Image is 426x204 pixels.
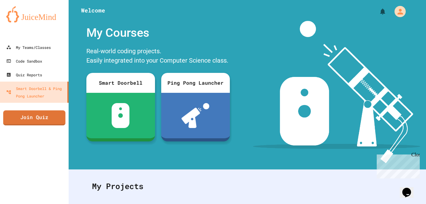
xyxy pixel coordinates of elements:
div: Code Sandbox [6,57,42,65]
div: My Courses [83,21,233,45]
iframe: chat widget [400,179,420,198]
img: ppl-with-ball.png [182,103,209,128]
div: Quiz Reports [6,71,42,78]
div: My Teams/Classes [6,44,51,51]
img: banner-image-my-projects.png [253,21,420,163]
div: Chat with us now!Close [2,2,43,40]
div: My Notifications [367,6,388,17]
div: Smart Doorbell & Ping Pong Launcher [6,85,65,100]
a: Join Quiz [3,110,65,125]
iframe: chat widget [374,152,420,178]
img: sdb-white.svg [112,103,129,128]
div: My Account [388,4,407,19]
div: My Projects [86,174,409,198]
div: Smart Doorbell [86,73,155,93]
div: Real-world coding projects. Easily integrated into your Computer Science class. [83,45,233,68]
div: Ping Pong Launcher [161,73,230,93]
img: logo-orange.svg [6,6,62,22]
